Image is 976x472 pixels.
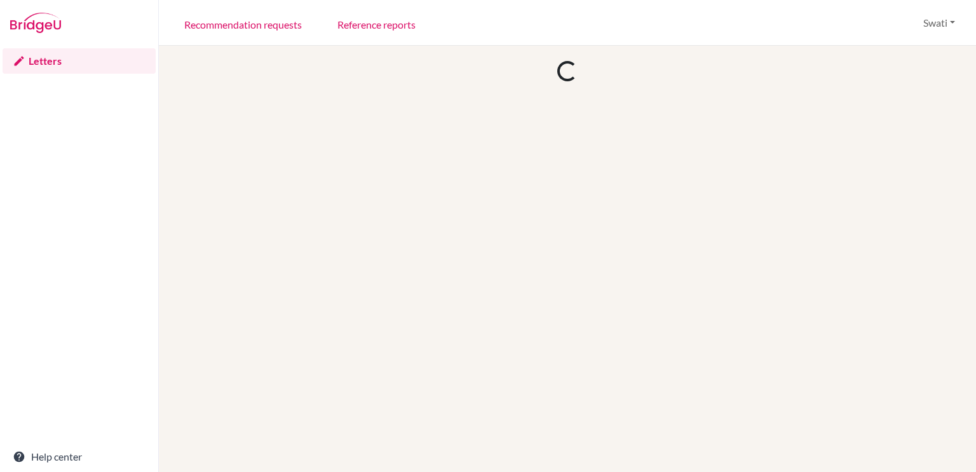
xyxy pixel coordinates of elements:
[10,13,61,33] img: Bridge-U
[918,11,961,35] button: Swati
[3,48,156,74] a: Letters
[3,444,156,469] a: Help center
[557,60,578,82] div: Loading...
[327,2,426,46] a: Reference reports
[174,2,312,46] a: Recommendation requests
